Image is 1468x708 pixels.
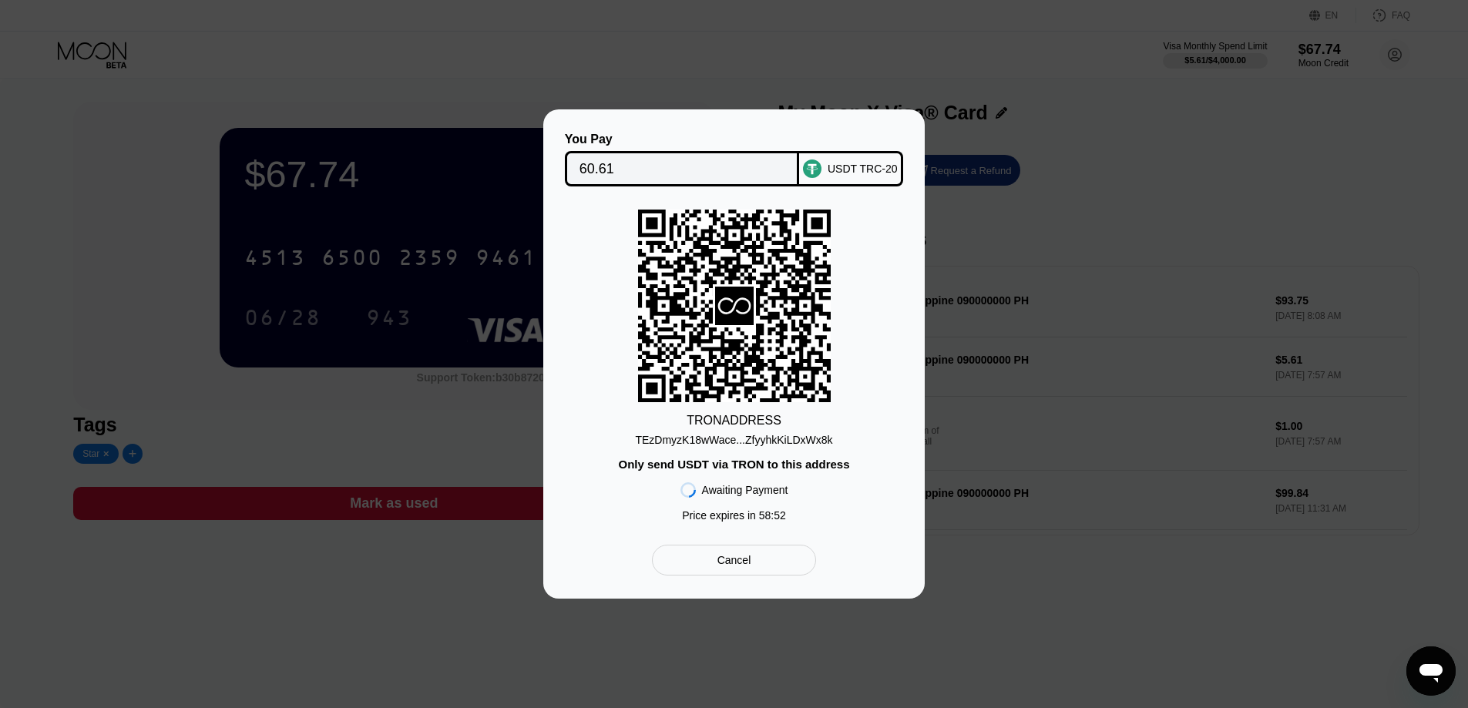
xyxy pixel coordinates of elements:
[687,414,781,428] div: TRON ADDRESS
[828,163,898,175] div: USDT TRC-20
[717,553,751,567] div: Cancel
[652,545,816,575] div: Cancel
[635,428,832,446] div: TEzDmyzK18wWace...ZfyyhkKiLDxWx8k
[566,133,902,186] div: You PayUSDT TRC-20
[759,509,786,522] span: 58 : 52
[635,434,832,446] div: TEzDmyzK18wWace...ZfyyhkKiLDxWx8k
[702,484,788,496] div: Awaiting Payment
[1406,646,1456,696] iframe: Button to launch messaging window
[618,458,849,471] div: Only send USDT via TRON to this address
[565,133,800,146] div: You Pay
[682,509,786,522] div: Price expires in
